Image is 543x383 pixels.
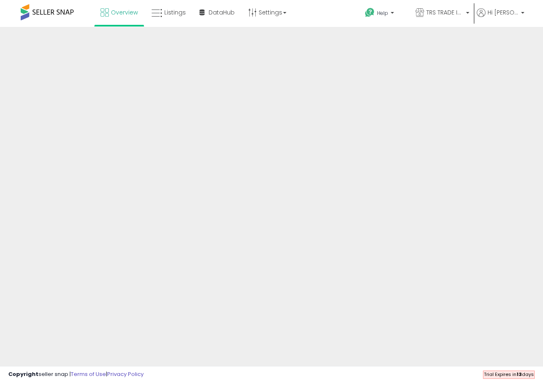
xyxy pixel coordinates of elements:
[477,8,524,27] a: Hi [PERSON_NAME]
[111,8,138,17] span: Overview
[107,370,144,378] a: Privacy Policy
[164,8,186,17] span: Listings
[377,10,388,17] span: Help
[365,7,375,18] i: Get Help
[426,8,464,17] span: TRS TRADE INC
[488,8,519,17] span: Hi [PERSON_NAME]
[209,8,235,17] span: DataHub
[358,1,408,27] a: Help
[71,370,106,378] a: Terms of Use
[8,370,38,378] strong: Copyright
